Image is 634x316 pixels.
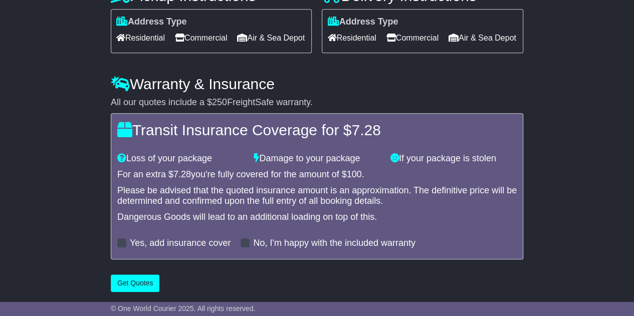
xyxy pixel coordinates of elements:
h4: Warranty & Insurance [111,76,523,92]
span: Commercial [386,30,439,46]
div: Damage to your package [249,153,385,164]
div: Dangerous Goods will lead to an additional loading on top of this. [117,212,517,223]
span: Air & Sea Depot [449,30,516,46]
label: Address Type [327,17,398,28]
h4: Transit Insurance Coverage for $ [117,122,517,138]
div: All our quotes include a $ FreightSafe warranty. [111,97,523,108]
span: Residential [116,30,165,46]
div: If your package is stolen [385,153,522,164]
div: For an extra $ you're fully covered for the amount of $ . [117,169,517,180]
span: 250 [212,97,227,107]
span: 100 [347,169,362,179]
span: 7.28 [173,169,191,179]
label: Yes, add insurance cover [130,238,231,249]
div: Loss of your package [112,153,249,164]
div: Please be advised that the quoted insurance amount is an approximation. The definitive price will... [117,185,517,207]
button: Get Quotes [111,274,160,292]
label: No, I'm happy with the included warranty [253,238,415,249]
span: 7.28 [351,122,380,138]
span: Commercial [175,30,227,46]
label: Address Type [116,17,187,28]
span: Residential [327,30,376,46]
span: Air & Sea Depot [237,30,305,46]
span: © One World Courier 2025. All rights reserved. [111,304,256,312]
